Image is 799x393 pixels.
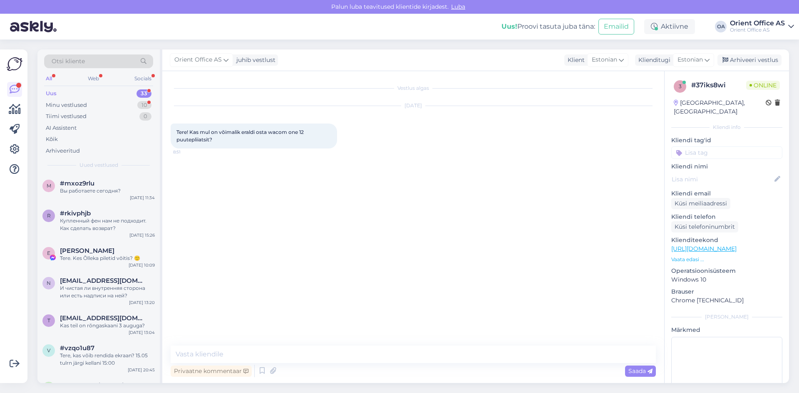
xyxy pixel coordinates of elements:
p: Kliendi email [671,189,782,198]
span: n [47,280,51,286]
div: Tere, kas võib rendida ekraan? 15.05 tulrn järgi kellani 15:00 [60,352,155,367]
span: Audu Gombi Gombi [60,382,124,389]
div: [DATE] 11:34 [130,195,155,201]
div: Kas teil on rõngaskaani 3 auguga? [60,322,155,329]
span: t [47,317,50,324]
div: Socials [133,73,153,84]
div: juhib vestlust [233,56,275,64]
span: Uued vestlused [79,161,118,169]
span: r [47,213,51,219]
div: [DATE] 20:45 [128,367,155,373]
span: Eva-Maria Virnas [60,247,114,255]
span: m [47,183,51,189]
div: [DATE] 10:09 [129,262,155,268]
div: [DATE] 15:26 [129,232,155,238]
span: Tere! Kas mul on võimalik eraldi osta wacom one 12 puutepliiatsit? [176,129,305,143]
p: Kliendi telefon [671,213,782,221]
div: Orient Office AS [730,27,785,33]
div: Küsi meiliaadressi [671,198,730,209]
input: Lisa tag [671,146,782,159]
div: [DATE] 13:20 [129,299,155,306]
div: Uus [46,89,57,98]
div: Vestlus algas [171,84,656,92]
span: v [47,347,50,353]
div: Aktiivne [644,19,695,34]
span: Saada [628,367,653,375]
p: Kliendi nimi [671,162,782,171]
div: Privaatne kommentaar [171,366,252,377]
div: 0 [139,112,151,121]
span: Orient Office AS [174,55,222,64]
div: И чистая ли внутренняя сторона или есть надписи на ней? [60,284,155,299]
div: [DATE] [171,102,656,109]
div: Orient Office AS [730,20,785,27]
div: Küsi telefoninumbrit [671,221,738,232]
div: Arhiveeri vestlus [717,54,782,66]
span: natalyamam3@gmail.com [60,277,146,284]
div: OA [715,21,727,32]
p: Operatsioonisüsteem [671,267,782,275]
div: Tere. Kes Õlleka piletid võitis? 🙂 [60,255,155,262]
div: Klienditugi [635,56,670,64]
p: Klienditeekond [671,236,782,245]
div: [GEOGRAPHIC_DATA], [GEOGRAPHIC_DATA] [674,99,766,116]
div: Arhiveeritud [46,147,80,155]
div: Klient [564,56,585,64]
p: Windows 10 [671,275,782,284]
div: AI Assistent [46,124,77,132]
span: #rkivphjb [60,210,91,217]
div: Вы работаете сегодня? [60,187,155,195]
div: [PERSON_NAME] [671,313,782,321]
span: timakova.katrin@gmail.com [60,314,146,322]
span: #vzqo1u87 [60,344,94,352]
span: 8:51 [173,149,204,155]
p: Brauser [671,287,782,296]
span: 3 [679,83,682,89]
span: #mxoz9rlu [60,180,94,187]
p: Kliendi tag'id [671,136,782,145]
div: 10 [137,101,151,109]
span: Otsi kliente [52,57,85,66]
div: Купленный фен нам не подходит. Как сделать возврат? [60,217,155,232]
div: Proovi tasuta juba täna: [501,22,595,32]
div: 33 [136,89,151,98]
p: Vaata edasi ... [671,256,782,263]
span: Estonian [677,55,703,64]
div: Web [86,73,101,84]
div: [DATE] 13:04 [129,329,155,336]
div: Minu vestlused [46,101,87,109]
span: Online [746,81,780,90]
div: Kõik [46,135,58,143]
p: Chrome [TECHNICAL_ID] [671,296,782,305]
a: Orient Office ASOrient Office AS [730,20,794,33]
a: [URL][DOMAIN_NAME] [671,245,737,252]
input: Lisa nimi [672,175,773,184]
div: # 37iks8wi [691,80,746,90]
span: Luba [449,3,468,10]
p: Märkmed [671,326,782,334]
button: Emailid [598,19,634,35]
span: Estonian [592,55,617,64]
b: Uus! [501,22,517,30]
div: All [44,73,54,84]
img: Askly Logo [7,56,22,72]
span: E [47,250,50,256]
div: Tiimi vestlused [46,112,87,121]
div: Kliendi info [671,124,782,131]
